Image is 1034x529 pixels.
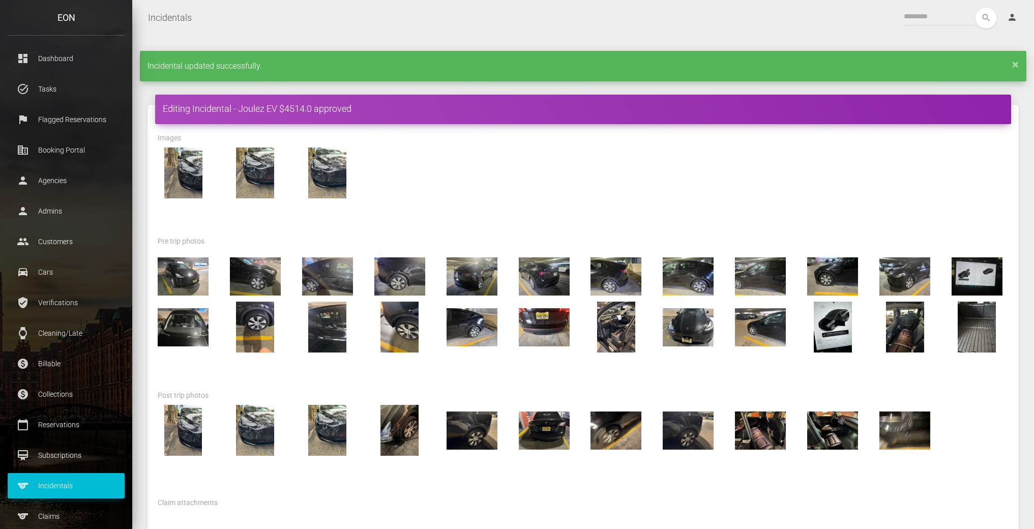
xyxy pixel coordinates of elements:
a: task_alt Tasks [8,76,125,102]
p: Collections [15,387,117,402]
img: 1000029304.jpg [230,251,281,302]
a: verified_user Verifications [8,290,125,315]
a: watch Cleaning/Late [8,320,125,346]
img: 1000029299.jpg [158,302,209,352]
img: IMG_3354.jpg [590,302,641,352]
a: flag Flagged Reservations [8,107,125,132]
img: 1000029309.jpg [447,251,497,302]
p: Cars [15,264,117,280]
img: 1000029302.jpg [158,251,209,302]
p: Claims [15,509,117,524]
img: IMG_3394.jpg [590,405,641,456]
a: card_membership Subscriptions [8,443,125,468]
p: Reservations [15,417,117,432]
img: 1000029307.jpg [374,251,425,302]
a: dashboard Dashboard [8,46,125,71]
img: IMG_3353.jpg [663,302,714,352]
a: person Admins [8,198,125,224]
label: Pre trip photos [158,237,204,247]
p: Agencies [15,173,117,188]
img: IMG_3347.jpg [230,302,281,352]
img: 1000029313.jpg [735,251,786,302]
img: c5d83ea8cfe44c33a0718d1c48fc3f99.jpg [230,148,281,198]
p: Dashboard [15,51,117,66]
img: IMG_3367.jpg [158,405,209,456]
img: IMG_3350.jpg [519,302,570,352]
p: Cleaning/Late [15,326,117,341]
img: 1000029306.jpg [302,251,353,302]
a: calendar_today Reservations [8,412,125,437]
img: IMG_3365.jpg [302,405,353,456]
label: Claim attachments [158,498,218,508]
img: IMG_3351.jpg [447,302,497,352]
a: person Agencies [8,168,125,193]
img: IMG_3357.jpg [952,302,1002,352]
a: drive_eta Cars [8,259,125,285]
label: Post trip photos [158,391,209,401]
img: IMG_3397.jpg [735,405,786,456]
a: people Customers [8,229,125,254]
h4: Editing Incidental - Joulez EV $4514.0 approved [163,102,1003,115]
p: Flagged Reservations [15,112,117,127]
img: IMG_3396.jpg [807,405,858,456]
a: corporate_fare Booking Portal [8,137,125,163]
div: Incidental updated successfully. [140,51,1026,81]
img: IMG_3391.jpg [447,405,497,456]
p: Billable [15,356,117,371]
a: Incidentals [148,5,192,31]
p: Customers [15,234,117,249]
label: Images [158,133,181,143]
img: 1000029312.jpg [663,251,714,302]
a: × [1012,61,1019,67]
p: Subscriptions [15,448,117,463]
a: person [999,8,1026,28]
img: 1000029292.jpg [952,251,1002,302]
p: Tasks [15,81,117,97]
a: paid Billable [8,351,125,376]
img: 1000029311.jpg [590,251,641,302]
a: paid Collections [8,381,125,407]
img: IMG_3366.jpg [230,405,281,456]
img: IMG_3348.jpg [302,302,353,352]
img: 50748dbcf67345e1ad73c2612d21573c.jpg [158,148,209,198]
i: person [1007,12,1017,22]
img: IMG_3395.jpg [879,405,930,456]
img: 1000029310.jpg [519,251,570,302]
p: Verifications [15,295,117,310]
a: sports Claims [8,504,125,529]
p: Admins [15,203,117,219]
p: Booking Portal [15,142,117,158]
img: IMG_3393.jpg [519,405,570,456]
img: IMG_3356.jpg [879,302,930,352]
p: Incidentals [15,478,117,493]
img: IMG_3392.jpg [663,405,714,456]
img: 1000029314.jpg [807,251,858,302]
img: IMG_3390.jpg [374,405,425,456]
img: IMG_3352.jpg [735,302,786,352]
img: IMG_3355.jpg [807,302,858,352]
button: search [976,8,996,28]
img: IMG_3349.jpg [374,302,425,352]
a: sports Incidentals [8,473,125,498]
img: e8e579280b6d47f9b471addc9e993b13.jpg [302,148,353,198]
img: 1000029315.jpg [879,251,930,302]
